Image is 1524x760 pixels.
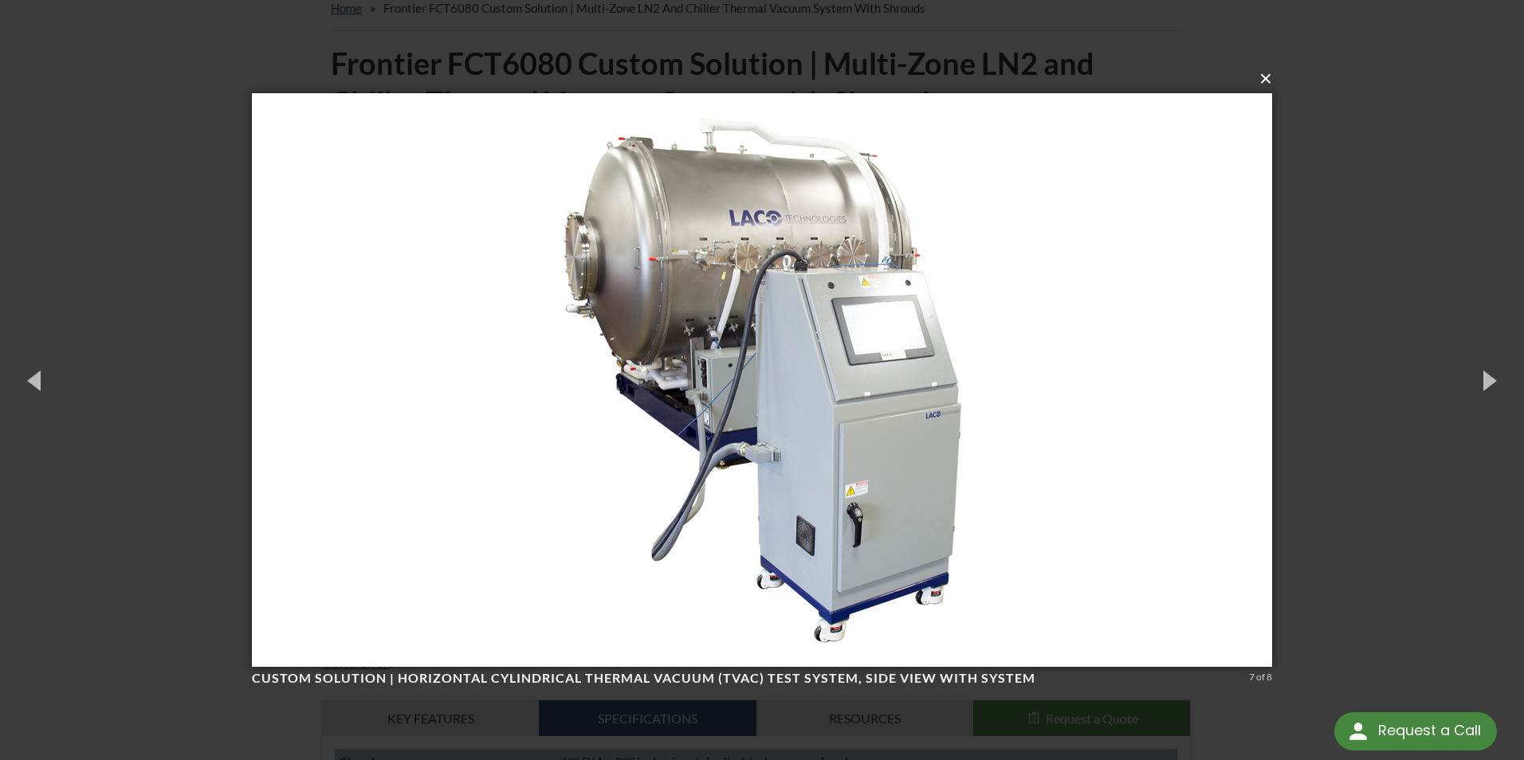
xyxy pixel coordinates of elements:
img: round button [1345,719,1371,744]
h4: Custom Solution | Horizontal Cylindrical Thermal Vacuum (TVAC) Test System, side view with system [252,670,1243,687]
img: Custom Solution | Horizontal Cylindrical Thermal Vacuum (TVAC) Test System, side view with system [252,61,1272,699]
div: 7 of 8 [1249,670,1272,684]
div: Request a Call [1334,712,1497,750]
button: × [257,61,1277,96]
div: Request a Call [1378,712,1481,749]
button: Next (Right arrow key) [1452,336,1524,424]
